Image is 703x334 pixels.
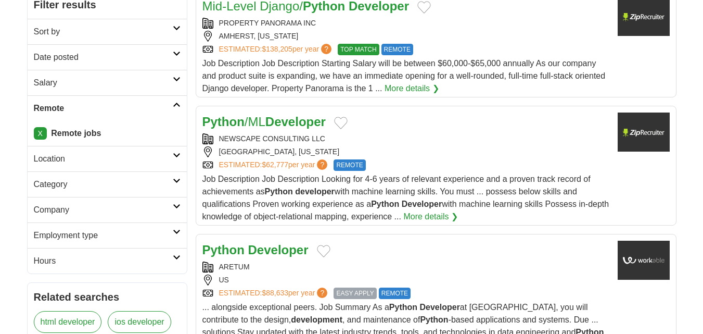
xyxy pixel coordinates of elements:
[202,243,309,257] a: Python Developer
[291,315,342,324] strong: development
[202,262,609,273] div: ARETUM
[385,82,439,95] a: More details ❯
[265,115,326,129] strong: Developer
[618,241,670,280] img: Company logo
[371,200,399,208] strong: Python
[34,289,181,305] h2: Related searches
[202,115,326,129] a: Python/MLDeveloper
[262,160,288,169] span: $62,777
[265,187,293,196] strong: Python
[334,159,365,171] span: REMOTE
[28,44,187,70] a: Date posted
[381,44,413,55] span: REMOTE
[51,129,101,138] strong: Remote jobs
[403,211,458,223] a: More details ❯
[28,146,187,171] a: Location
[402,200,442,208] strong: Developer
[334,117,348,129] button: Add to favorite jobs
[202,59,606,93] span: Job Description Job Description Starting Salary will be between $60,000-$65,000 annually As our c...
[202,146,609,157] div: [GEOGRAPHIC_DATA], [US_STATE]
[321,44,331,54] span: ?
[419,303,459,312] strong: Developer
[34,311,102,333] a: html developer
[108,311,171,333] a: ios developer
[28,95,187,121] a: Remote
[420,315,448,324] strong: Python
[317,245,330,257] button: Add to favorite jobs
[262,289,288,297] span: $88,633
[28,248,187,274] a: Hours
[34,178,173,191] h2: Category
[28,70,187,95] a: Salary
[202,115,245,129] strong: Python
[28,171,187,197] a: Category
[34,127,47,140] a: X
[618,113,670,152] img: Company logo
[219,159,330,171] a: ESTIMATED:$62,777per year?
[34,26,173,38] h2: Sort by
[202,18,609,29] div: PROPERTY PANORAMA INC
[34,77,173,89] h2: Salary
[34,102,173,115] h2: Remote
[317,159,327,170] span: ?
[202,175,609,221] span: Job Description Job Description Looking for 4-6 years of relevant experience and a proven track r...
[389,303,417,312] strong: Python
[34,229,173,242] h2: Employment type
[28,222,187,248] a: Employment type
[34,255,173,267] h2: Hours
[34,204,173,216] h2: Company
[417,1,431,14] button: Add to favorite jobs
[202,275,609,286] div: US
[202,31,609,42] div: AMHERST, [US_STATE]
[34,153,173,165] h2: Location
[34,51,173,64] h2: Date posted
[248,243,309,257] strong: Developer
[219,288,330,299] a: ESTIMATED:$88,633per year?
[28,197,187,222] a: Company
[202,243,245,257] strong: Python
[219,44,334,55] a: ESTIMATED:$138,205per year?
[202,133,609,144] div: NEWSCAPE CONSULTING LLC
[262,45,292,53] span: $138,205
[317,288,327,298] span: ?
[338,44,379,55] span: TOP MATCH
[295,187,335,196] strong: developer
[334,288,376,299] span: EASY APPLY
[379,288,411,299] span: REMOTE
[28,19,187,44] a: Sort by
